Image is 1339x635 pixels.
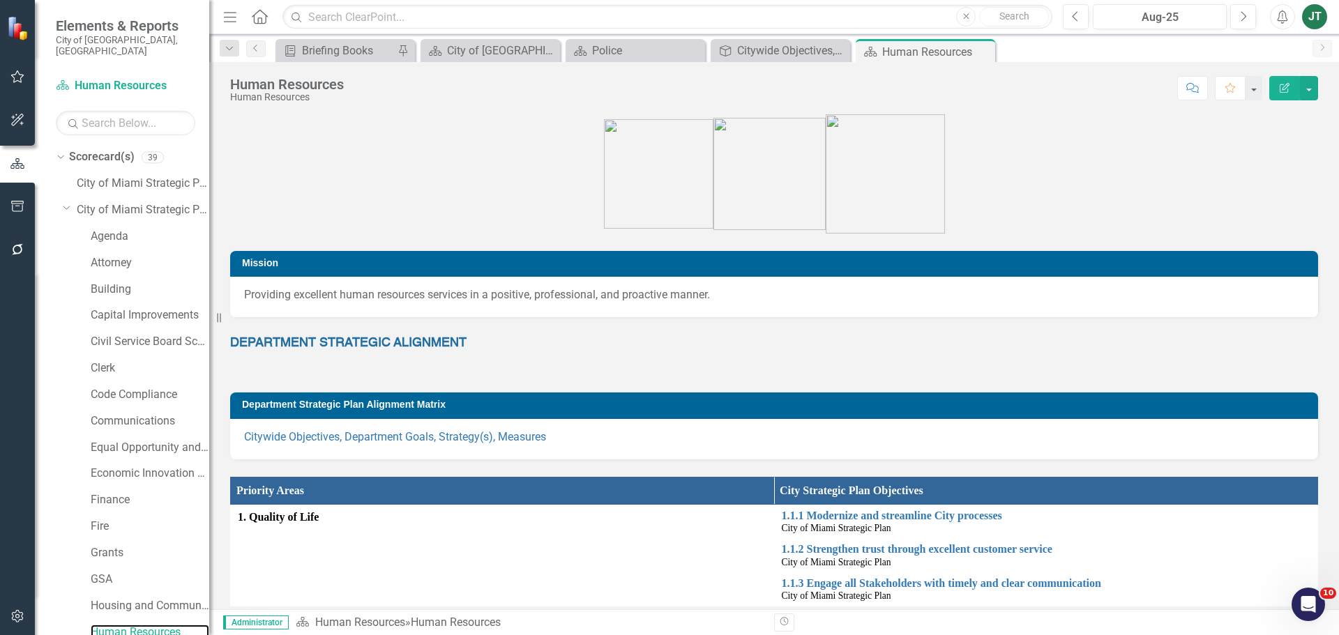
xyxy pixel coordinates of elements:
div: Human Resources [230,92,344,102]
a: 1.1.1 Modernize and streamline City processes [782,510,1311,522]
span: DEPARTMENT STRATEGIC ALIGNMENT [230,337,467,349]
a: City of [GEOGRAPHIC_DATA] [424,42,557,59]
a: Civil Service Board Scorecard [91,334,209,350]
img: city_priorities_res_icon%20grey.png [713,118,826,230]
div: Aug-25 [1098,9,1222,26]
a: Human Resources [315,615,405,629]
iframe: Intercom live chat [1292,588,1325,621]
button: Aug-25 [1093,4,1227,29]
div: Human Resources [411,615,501,629]
button: JT [1302,4,1327,29]
a: Code Compliance [91,387,209,403]
a: Finance [91,492,209,508]
div: 39 [142,151,164,163]
a: Citywide Objectives, Department Goals, Strategy(s), Measures [714,42,847,59]
img: ClearPoint Strategy [6,15,31,40]
td: Double-Click to Edit [231,505,775,606]
div: Human Resources [230,77,344,92]
div: Citywide Objectives, Department Goals, Strategy(s), Measures [737,42,847,59]
div: City of [GEOGRAPHIC_DATA] [447,42,557,59]
a: Communications [91,413,209,429]
a: Capital Improvements [91,307,209,323]
div: Human Resources [882,43,992,61]
input: Search ClearPoint... [282,5,1052,29]
a: City of Miami Strategic Plan [77,176,209,192]
a: Economic Innovation and Development [91,466,209,482]
span: 10 [1320,588,1336,599]
a: Housing and Community Development [91,598,209,614]
span: City of Miami Strategic Plan [782,590,891,601]
a: City of Miami Strategic Plan (NEW) [77,202,209,218]
img: city_priorities_p2p_icon%20grey.png [826,114,945,234]
img: city_priorities_qol_icon.png [604,119,713,229]
a: 1.1.2 Strengthen trust through excellent customer service [782,543,1311,556]
div: Providing excellent human resources services in a positive, professional, and proactive manner. [244,287,1304,303]
span: City of Miami Strategic Plan [782,557,891,567]
a: Agenda [91,229,209,245]
span: 1. Quality of Life [238,510,767,526]
span: City of Miami Strategic Plan [782,523,891,533]
a: Fire [91,519,209,535]
a: Attorney [91,255,209,271]
a: Scorecard(s) [69,149,135,165]
div: Briefing Books [302,42,394,59]
a: Human Resources [56,78,195,94]
h3: Department Strategic Plan Alignment Matrix [242,399,1311,410]
input: Search Below... [56,111,195,135]
a: Clerk [91,360,209,376]
a: Equal Opportunity and Diversity Programs [91,440,209,456]
td: Double-Click to Edit Right Click for Context Menu [774,572,1318,606]
a: Citywide Objectives, Department Goals, Strategy(s), Measures [244,430,546,443]
a: GSA [91,572,209,588]
button: Search [979,7,1049,26]
span: Search [999,10,1029,22]
div: Police [592,42,702,59]
a: Building [91,282,209,298]
a: 1.1.3 Engage all Stakeholders with timely and clear communication [782,577,1311,590]
small: City of [GEOGRAPHIC_DATA], [GEOGRAPHIC_DATA] [56,34,195,57]
a: Police [569,42,702,59]
div: » [296,615,764,631]
span: Elements & Reports [56,17,195,34]
a: Grants [91,545,209,561]
h3: Mission [242,258,1311,268]
a: Briefing Books [279,42,394,59]
span: Administrator [223,615,289,629]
